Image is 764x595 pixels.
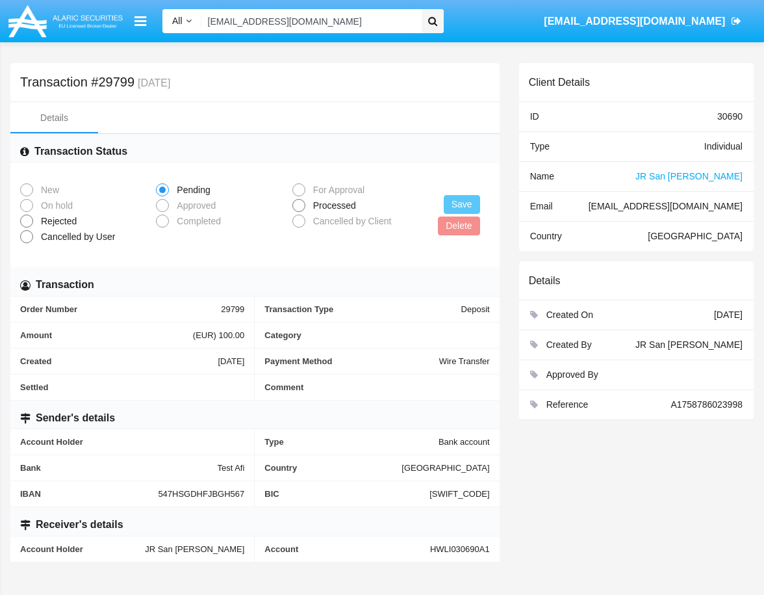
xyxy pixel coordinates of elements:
button: Delete [438,217,479,235]
span: Approved [169,199,219,213]
span: For Approval [305,183,368,197]
span: [DATE] [218,356,244,366]
span: Bank [20,463,217,473]
span: 29799 [221,304,244,314]
span: [DATE] [714,310,743,320]
span: New [33,183,62,197]
span: Category [264,330,489,340]
span: HWLI030690A1 [430,544,490,554]
span: Account [264,544,430,554]
span: JR San [PERSON_NAME] [635,339,743,350]
span: Cancelled by Client [305,215,395,228]
span: Deposit [461,304,490,314]
span: Account Holder [20,437,244,447]
span: Created [20,356,218,366]
a: [EMAIL_ADDRESS][DOMAIN_NAME] [538,3,748,40]
span: Cancelled by User [33,230,118,244]
span: [GEOGRAPHIC_DATA] [401,463,489,473]
span: Reference [546,399,589,410]
input: Search [201,9,417,33]
span: Rejected [33,215,80,228]
span: ID [530,111,539,122]
span: IBAN [20,489,158,499]
span: Processed [305,199,359,213]
span: Payment Method [264,356,439,366]
h5: Transaction #29799 [20,77,170,88]
h6: Sender's details [36,411,115,425]
span: Country [264,463,401,473]
span: Name [530,171,554,181]
span: Country [530,231,562,241]
span: JR San [PERSON_NAME] [145,544,244,554]
span: Completed [169,215,224,228]
span: Type [264,437,439,447]
span: Email [530,201,553,211]
span: 547HSGDHFJBGH567 [158,489,244,499]
span: Type [530,141,550,152]
button: Save [444,195,480,214]
h6: Client Details [529,76,590,88]
span: [EMAIL_ADDRESS][DOMAIN_NAME] [589,201,743,211]
span: JR San [PERSON_NAME] [635,171,743,181]
span: A1758786023998 [670,399,743,410]
h6: Receiver's details [36,518,123,532]
span: Pending [169,183,213,197]
span: Transaction Type [264,304,461,314]
span: [EMAIL_ADDRESS][DOMAIN_NAME] [544,16,725,27]
span: Wire Transfer [439,356,490,366]
span: [SWIFT_CODE] [429,489,489,499]
span: All [172,16,183,26]
span: Comment [264,382,489,392]
div: Details [40,111,68,125]
span: Individual [704,141,743,152]
h6: Details [529,274,561,287]
a: All [162,14,201,28]
span: Created By [546,339,592,350]
img: Logo image [6,2,125,40]
span: Approved By [546,369,598,380]
h6: Transaction Status [34,144,127,159]
span: Account Holder [20,544,145,554]
span: Order Number [20,304,221,314]
h6: Transaction [36,278,94,292]
span: Bank account [439,437,490,447]
span: On hold [33,199,76,213]
span: Settled [20,382,244,392]
span: (EUR) 100.00 [193,330,244,340]
span: BIC [264,489,429,499]
span: Test Afi [217,463,244,473]
span: [GEOGRAPHIC_DATA] [648,231,743,241]
span: Amount [20,330,193,340]
span: Created On [546,310,593,320]
small: [DATE] [134,78,170,88]
span: 30690 [717,111,743,122]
